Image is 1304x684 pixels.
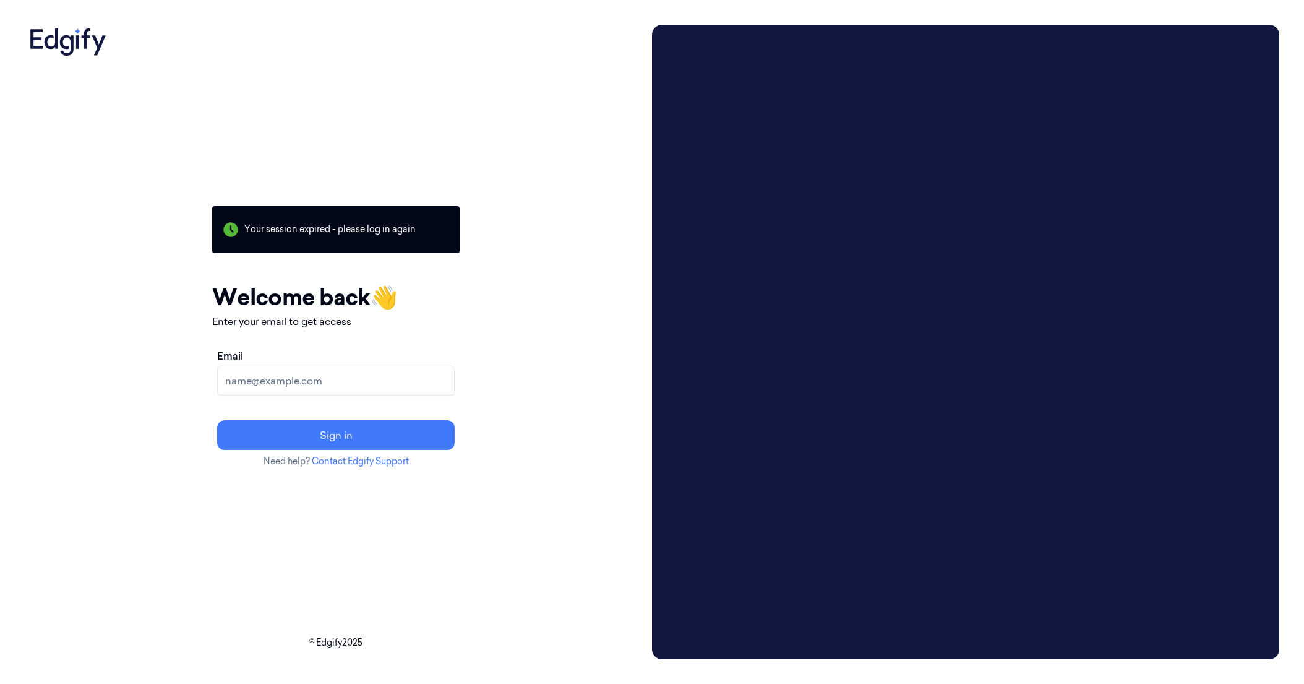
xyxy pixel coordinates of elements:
[217,420,455,450] button: Sign in
[212,314,460,329] p: Enter your email to get access
[25,636,647,649] p: © Edgify 2025
[212,280,460,314] h1: Welcome back 👋
[217,348,243,363] label: Email
[212,455,460,468] p: Need help?
[212,206,460,253] div: Your session expired - please log in again
[217,366,455,396] input: name@example.com
[312,456,409,467] a: Contact Edgify Support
